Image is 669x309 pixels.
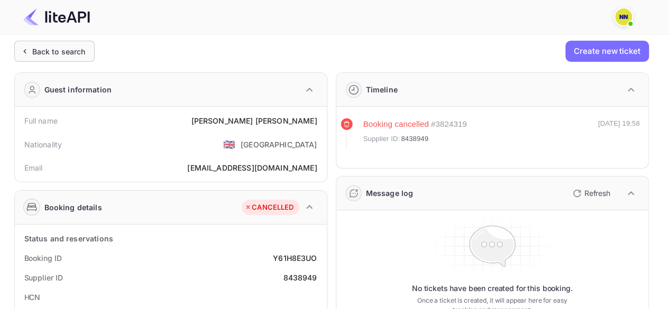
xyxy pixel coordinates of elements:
div: Guest information [44,84,112,95]
div: Booking details [44,202,102,213]
span: Supplier ID: [363,134,400,144]
span: United States [223,135,235,154]
p: Refresh [584,188,610,199]
button: Refresh [566,185,615,202]
button: Create new ticket [565,41,648,62]
div: Booking cancelled [363,118,429,130]
div: Status and reservations [24,233,113,244]
div: Back to search [32,46,86,57]
p: No tickets have been created for this booking. [412,283,573,294]
div: Email [24,162,43,173]
div: [DATE] 19:58 [598,118,640,149]
div: [PERSON_NAME] [PERSON_NAME] [191,115,317,126]
div: # 3824319 [431,118,467,130]
img: LiteAPI Logo [23,8,90,25]
div: Supplier ID [24,272,63,283]
div: CANCELLED [244,202,294,213]
div: Y61H8E3UO [273,252,317,264]
div: Nationality [24,139,62,150]
div: Booking ID [24,252,62,264]
div: [EMAIL_ADDRESS][DOMAIN_NAME] [187,162,317,173]
div: HCN [24,292,41,303]
div: Message log [366,188,414,199]
span: 8438949 [401,134,428,144]
div: 8438949 [283,272,317,283]
div: [GEOGRAPHIC_DATA] [241,139,317,150]
div: Timeline [366,84,398,95]
img: N/A N/A [615,8,632,25]
div: Full name [24,115,58,126]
